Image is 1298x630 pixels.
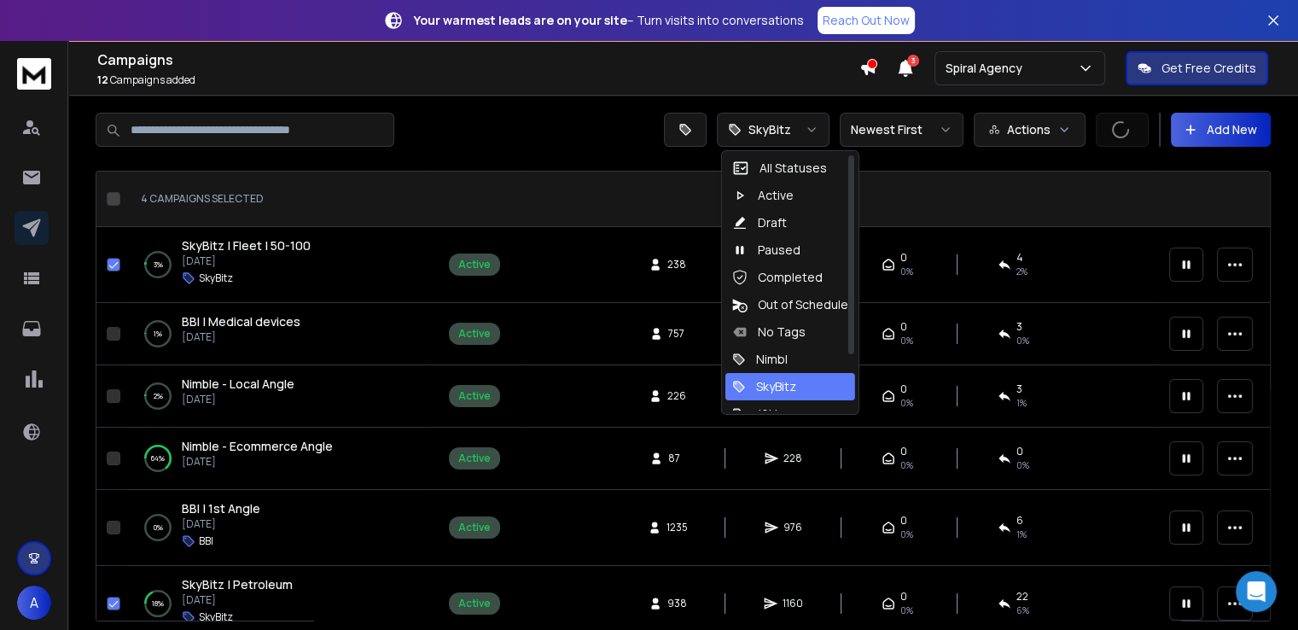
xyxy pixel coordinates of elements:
p: [DATE] [182,517,260,531]
span: 0% [900,528,913,541]
div: Active [458,452,491,465]
p: [DATE] [182,330,300,344]
span: 976 [783,521,802,534]
p: Get Free Credits [1161,60,1256,77]
p: SkyBitz [199,271,233,285]
span: 228 [783,452,802,465]
div: Active [458,258,491,271]
a: BBI | Medical devices [182,313,300,330]
span: 0 % [1016,334,1029,347]
th: 4 campaigns selected [127,172,426,227]
button: A [17,586,51,620]
span: 87 [668,452,685,465]
div: Open Intercom Messenger [1236,571,1277,612]
span: SkyBitz | Petroleum [182,576,293,592]
button: Add New [1171,113,1271,147]
span: 4 [1016,251,1023,265]
span: 0 [900,445,907,458]
span: 0 % [1016,458,1029,472]
p: – Turn visits into conversations [414,12,804,29]
span: 2 % [1016,265,1027,278]
span: 3 [1016,320,1022,334]
p: 3 % [154,256,163,273]
span: 0 [900,251,907,265]
a: SkyBitz | Petroleum [182,576,293,593]
div: Active [458,521,491,534]
p: 2 % [154,388,163,405]
p: Campaigns added [97,73,859,87]
span: 0 [900,514,907,528]
span: BBI | Medical devices [182,313,300,330]
p: [DATE] [182,455,333,469]
span: SkyBitz | Fleet | 50-100 [182,237,311,254]
span: BBI | 1st Angle [182,500,260,516]
div: Active [732,187,794,204]
div: Draft [732,214,787,231]
span: Nimble - Local Angle [182,376,294,392]
strong: Your warmest leads are on your site [414,12,627,28]
span: 0 [1016,445,1023,458]
div: Paused [732,242,800,259]
div: J&H [732,405,777,423]
p: BBI [199,534,213,548]
a: Nimble - Ecommerce Angle [182,438,333,455]
img: logo [17,58,51,90]
div: Active [458,327,491,341]
a: BBI | 1st Angle [182,500,260,517]
span: 1235 [666,521,688,534]
div: No Tags [732,324,806,341]
td: 64%Nimble - Ecommerce Angle[DATE] [127,428,426,490]
h1: Campaigns [97,50,859,70]
p: 18 % [152,595,164,612]
div: Active [458,389,491,403]
span: 0% [900,265,913,278]
button: Newest First [840,113,963,147]
td: 2%Nimble - Local Angle[DATE] [127,365,426,428]
button: Get Free Credits [1126,51,1268,85]
button: Actions [974,113,1086,147]
div: Out of Schedule [732,296,848,313]
span: 12 [97,73,108,87]
span: 238 [667,258,686,271]
span: 3 [1016,382,1022,396]
a: SkyBitz | Fleet | 50-100 [182,237,311,254]
span: 1 % [1016,528,1027,541]
span: 1 % [1016,396,1027,410]
td: 0%BBI | 1st Angle[DATE]BBI [127,490,426,566]
span: 757 [668,327,685,341]
span: 0 [900,590,907,604]
span: 3 [907,55,919,67]
a: Reach Out Now [818,7,915,34]
p: SkyBitz [199,610,233,624]
div: All Statuses [732,160,827,177]
p: SkyBitz [748,121,791,138]
span: 0 [900,320,907,334]
td: 3%SkyBitz | Fleet | 50-100[DATE]SkyBitz [127,227,426,303]
span: 938 [667,597,687,610]
p: [DATE] [182,254,311,268]
span: 6 % [1016,604,1029,617]
div: Active [458,597,491,610]
p: [DATE] [182,393,294,406]
p: Spiral Agency [946,60,1029,77]
a: Nimble - Local Angle [182,376,294,393]
div: Completed [732,269,823,286]
div: SkyBitz [732,378,796,395]
p: [DATE] [182,593,293,607]
span: 0% [900,604,913,617]
p: 64 % [151,450,165,467]
span: 0% [900,334,913,347]
span: 226 [667,389,686,403]
p: Reach Out Now [823,12,910,29]
span: 22 [1016,590,1028,604]
span: 1160 [783,597,803,610]
span: 0% [900,458,913,472]
div: Nimbl [732,351,788,368]
span: 0 [900,382,907,396]
p: 1 % [154,325,162,342]
span: Nimble - Ecommerce Angle [182,438,333,454]
span: 0% [900,396,913,410]
td: 1%BBI | Medical devices[DATE] [127,303,426,365]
